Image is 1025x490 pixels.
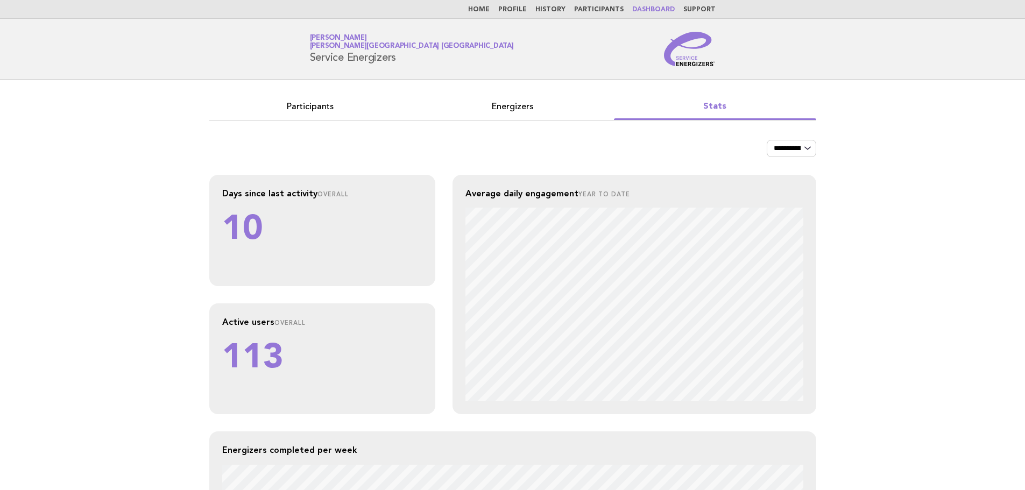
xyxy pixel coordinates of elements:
[632,6,675,13] a: Dashboard
[614,99,816,114] a: Stats
[222,336,422,382] p: 113
[222,188,422,199] h2: Days since last activity
[664,32,716,66] img: Service Energizers
[412,99,614,114] a: Energizers
[222,316,422,328] h2: Active users
[222,208,422,253] p: 10
[578,190,630,198] small: Year to date
[310,35,514,63] h1: Service Energizers
[274,319,306,326] small: Overall
[535,6,565,13] a: History
[574,6,624,13] a: Participants
[310,43,514,50] span: [PERSON_NAME][GEOGRAPHIC_DATA] [GEOGRAPHIC_DATA]
[465,188,803,199] h2: Average daily engagement
[317,190,349,198] small: Overall
[468,6,490,13] a: Home
[683,6,716,13] a: Support
[222,444,803,456] h2: Energizers completed per week
[209,99,412,114] a: Participants
[498,6,527,13] a: Profile
[310,34,514,49] a: [PERSON_NAME][PERSON_NAME][GEOGRAPHIC_DATA] [GEOGRAPHIC_DATA]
